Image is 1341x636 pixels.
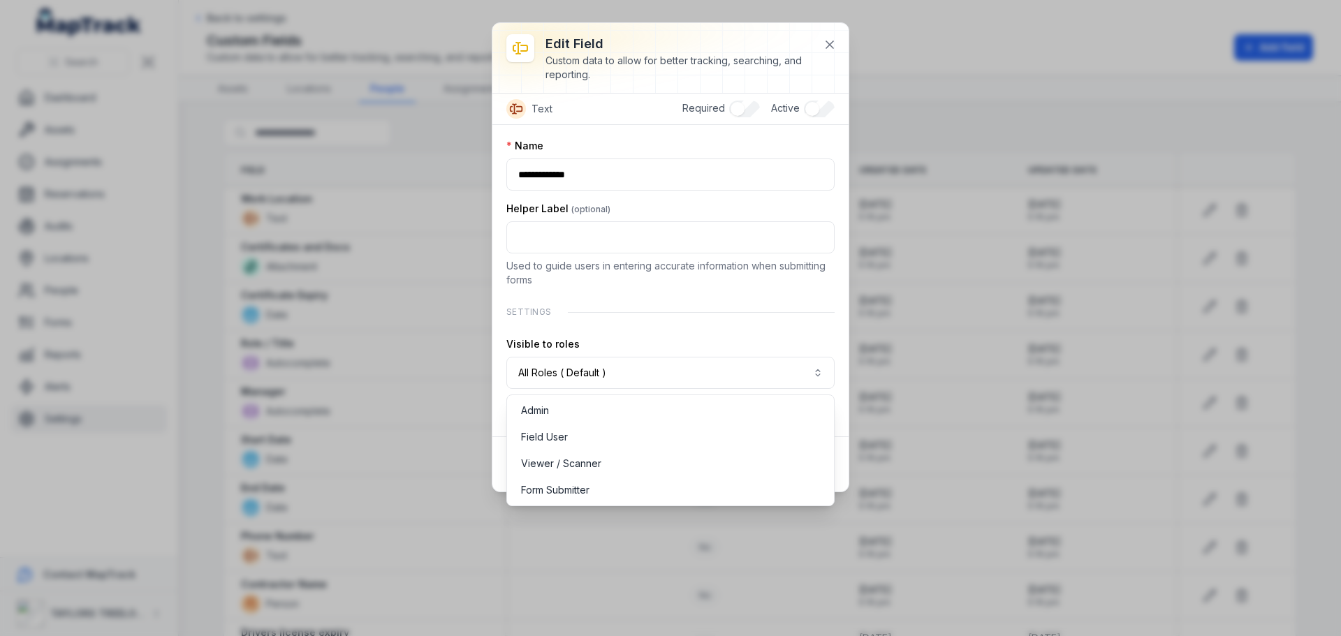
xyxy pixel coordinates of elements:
span: Form Submitter [521,483,589,497]
span: Viewer / Scanner [521,457,601,471]
div: All Roles ( Default ) [506,394,835,506]
button: All Roles ( Default ) [506,357,835,389]
span: Field User [521,430,568,444]
span: Admin [521,404,549,417]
